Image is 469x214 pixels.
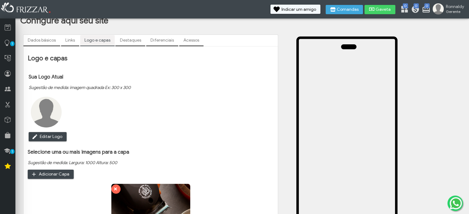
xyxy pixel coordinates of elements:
[326,5,363,14] button: Comandas
[364,5,395,14] button: Gaveta
[20,15,467,26] h1: Configure aqui seu site
[433,3,466,16] a: Ronnaldy Gerente
[10,149,14,154] span: 1
[413,3,419,8] span: 0
[446,4,464,9] span: Ronnaldy
[337,7,359,12] span: Comandas
[376,7,391,12] span: Gaveta
[448,196,463,211] img: whatsapp.png
[61,35,79,46] a: Links
[422,5,428,15] a: 0
[403,3,408,8] span: 0
[23,35,60,46] a: Dados básicos
[80,35,115,46] a: Logo e capas
[400,5,406,15] a: 0
[10,41,14,46] span: 1
[270,5,320,14] button: Indicar um amigo
[111,184,121,194] button: ui-button
[28,160,274,165] p: Sugestão de medida: Largura: 1000 Altura: 500
[411,5,417,15] a: 0
[28,149,274,155] h3: Selecione uma ou mais imagens para a capa
[28,54,274,62] h2: Logo e capas
[446,9,464,14] span: Gerente
[29,74,131,80] h3: Sua Logo Atual
[29,85,131,90] p: Sugestão de medida: imagem quadrada Ex: 300 x 300
[179,35,204,46] a: Acessos
[282,7,316,12] span: Indicar um amigo
[424,3,430,8] span: 0
[146,35,178,46] a: Diferenciais
[115,35,145,46] a: Destaques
